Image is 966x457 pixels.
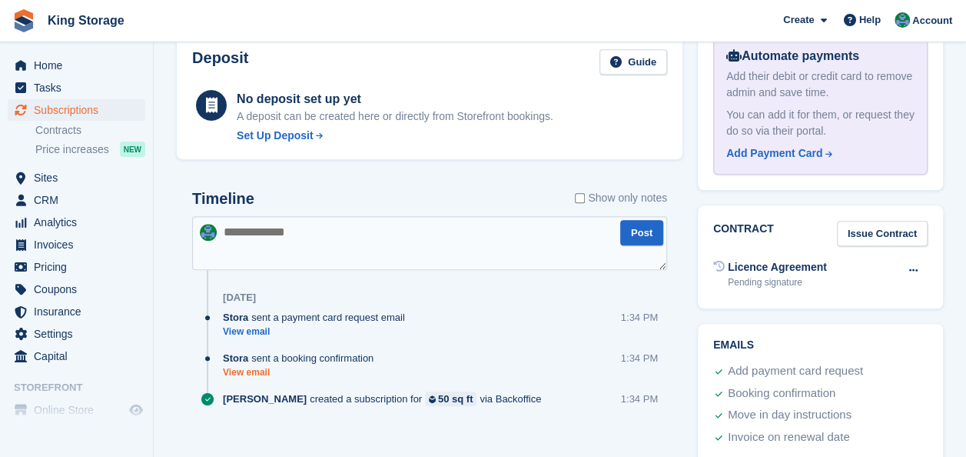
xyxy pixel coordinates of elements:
[223,310,248,325] span: Stora
[726,47,915,65] div: Automate payments
[34,77,126,98] span: Tasks
[200,224,217,241] img: John King
[912,13,952,28] span: Account
[35,142,109,157] span: Price increases
[728,362,863,381] div: Add payment card request
[223,325,413,339] a: View email
[837,221,928,246] a: Issue Contract
[237,128,314,144] div: Set Up Deposit
[895,12,910,28] img: John King
[34,256,126,278] span: Pricing
[726,68,915,101] div: Add their debit or credit card to remove admin and save time.
[34,399,126,421] span: Online Store
[726,145,822,162] div: Add Payment Card
[8,55,145,76] a: menu
[120,142,145,157] div: NEW
[223,392,307,406] span: [PERSON_NAME]
[425,392,476,406] a: 50 sq ft
[859,12,881,28] span: Help
[728,275,827,289] div: Pending signature
[8,234,145,255] a: menu
[599,49,667,75] a: Guide
[12,9,35,32] img: stora-icon-8386f47178a22dfd0bd8f6a31ec36ba5ce8667c1dd55bd0f319d3a0aa187defe.svg
[192,49,248,75] h2: Deposit
[8,167,145,188] a: menu
[726,145,908,162] a: Add Payment Card
[34,279,126,300] span: Coupons
[713,221,774,246] h2: Contract
[223,392,549,406] div: created a subscription for via Backoffice
[34,301,126,322] span: Insurance
[34,99,126,121] span: Subscriptions
[223,292,256,304] div: [DATE]
[223,366,381,379] a: View email
[14,380,153,395] span: Storefront
[8,399,145,421] a: menu
[223,310,413,325] div: sent a payment card request email
[41,8,131,33] a: King Storage
[8,189,145,211] a: menu
[223,351,248,365] span: Stora
[713,339,928,352] h2: Emails
[127,401,145,419] a: Preview store
[8,212,145,233] a: menu
[8,345,145,367] a: menu
[575,190,667,206] label: Show only notes
[726,107,915,139] div: You can add it for them, or request they do so via their portal.
[34,234,126,255] span: Invoices
[8,323,145,345] a: menu
[621,310,658,325] div: 1:34 PM
[34,345,126,367] span: Capital
[728,429,849,447] div: Invoice on renewal date
[192,190,254,208] h2: Timeline
[34,189,126,211] span: CRM
[438,392,473,406] div: 50 sq ft
[34,212,126,233] span: Analytics
[621,351,658,365] div: 1:34 PM
[8,279,145,300] a: menu
[35,123,145,138] a: Contracts
[620,220,663,245] button: Post
[8,256,145,278] a: menu
[8,99,145,121] a: menu
[728,406,851,425] div: Move in day instructions
[575,190,585,206] input: Show only notes
[237,128,553,144] a: Set Up Deposit
[621,392,658,406] div: 1:34 PM
[8,77,145,98] a: menu
[34,55,126,76] span: Home
[783,12,814,28] span: Create
[237,90,553,108] div: No deposit set up yet
[34,323,126,345] span: Settings
[35,141,145,158] a: Price increases NEW
[8,301,145,322] a: menu
[223,351,381,365] div: sent a booking confirmation
[237,108,553,125] p: A deposit can be created here or directly from Storefront bookings.
[728,385,835,403] div: Booking confirmation
[34,167,126,188] span: Sites
[728,259,827,275] div: Licence Agreement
